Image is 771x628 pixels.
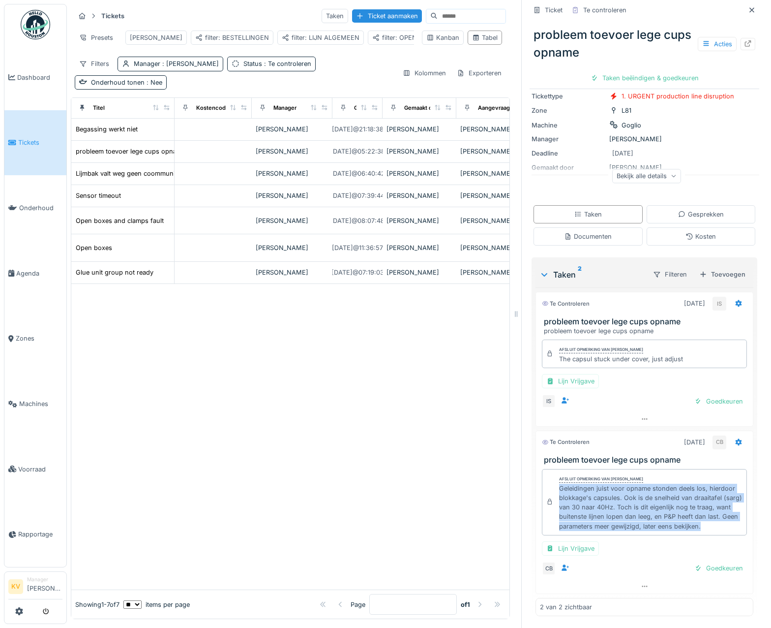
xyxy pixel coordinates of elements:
div: Zone [532,106,605,115]
div: 1. URGENT production line disruption [622,92,734,101]
div: Taken [322,9,348,23]
strong: of 1 [461,600,470,609]
div: Kanban [426,33,459,42]
div: Documenten [564,232,612,241]
div: IS [542,394,556,408]
div: Goglio [622,121,641,130]
div: Bekijk alle details [612,169,681,183]
div: [DATE] @ 05:22:38 [330,147,385,156]
div: Te controleren [583,5,626,15]
div: [DATE] @ 07:19:03 [331,268,384,277]
div: CB [712,436,726,449]
span: Machines [19,399,62,408]
a: KV Manager[PERSON_NAME] [8,576,62,599]
div: [PERSON_NAME] [460,268,539,277]
span: : Te controleren [262,60,311,67]
div: Begassing werkt niet [76,125,138,134]
li: KV [8,579,23,594]
div: [PERSON_NAME] [256,268,328,277]
div: Taken beëindigen & goedkeuren [587,71,703,85]
div: [PERSON_NAME] [532,134,757,144]
div: Kosten [685,232,716,241]
div: Kostencode [196,104,229,112]
a: Onderhoud [4,175,66,241]
div: Gemaakt door [404,104,441,112]
a: Agenda [4,241,66,306]
div: [PERSON_NAME] [386,169,452,178]
sup: 2 [578,269,582,281]
div: Machine [532,121,605,130]
span: Agenda [16,269,62,278]
div: [PERSON_NAME] [460,243,539,252]
div: Acties [698,37,737,51]
div: Afsluit opmerking van [PERSON_NAME] [559,346,643,353]
div: [DATE] [684,438,705,447]
div: probleem toevoer lege cups opname [76,147,185,156]
a: Voorraad [4,437,66,502]
div: [DATE] @ 07:39:44 [330,191,385,200]
div: Goedkeuren [690,562,747,575]
div: filter: BESTELLINGEN [195,33,269,42]
div: [PERSON_NAME] [256,125,328,134]
div: 2 van 2 zichtbaar [540,602,592,612]
div: Manager [27,576,62,583]
span: Tickets [18,138,62,147]
div: Glue unit group not ready [76,268,153,277]
div: Manager [134,59,219,68]
div: [PERSON_NAME] [256,243,328,252]
span: Zones [16,334,62,343]
div: Tickettype [532,92,605,101]
div: IS [712,297,726,311]
img: Badge_color-CXgf-gQk.svg [21,10,50,39]
a: Tickets [4,110,66,176]
div: [DATE] [612,149,633,158]
div: Geleidingen juist voor opname stonden deels los, hierdoor blokkage's capsules. Ook is de snelheid... [559,484,742,531]
a: Rapportage [4,502,66,567]
div: Afsluit opmerking van [PERSON_NAME] [559,476,643,483]
div: [PERSON_NAME] [130,33,182,42]
div: Manager [532,134,605,144]
div: The capsul stuck under cover, just adjust [559,354,683,364]
div: Sensor timeout [76,191,121,200]
div: [PERSON_NAME] [386,191,452,200]
div: Exporteren [452,66,506,80]
div: Aangevraagd door [478,104,527,112]
div: Lijn Vrijgave [542,374,599,388]
div: Te controleren [542,438,590,446]
div: [PERSON_NAME] [386,216,452,225]
div: Gemaakt op [354,104,385,112]
div: [PERSON_NAME] [386,243,452,252]
div: probleem toevoer lege cups opname [544,326,749,336]
div: L81 [622,106,631,115]
div: [PERSON_NAME] [256,216,328,225]
li: [PERSON_NAME] [27,576,62,597]
div: items per page [123,600,190,609]
div: Filteren [649,267,691,282]
div: Onderhoud tonen [91,78,162,87]
div: Manager [273,104,297,112]
div: Presets [75,31,118,45]
div: Lijn Vrijgave [542,541,599,556]
div: Status [243,59,311,68]
a: Zones [4,306,66,372]
div: probleem toevoer lege cups opname [530,22,759,65]
div: [DATE] [684,299,705,308]
div: [DATE] @ 11:36:57 [332,243,383,252]
div: Tabel [472,33,498,42]
h3: probleem toevoer lege cups opname [544,317,749,326]
div: Te controleren [542,300,590,308]
div: Titel [93,104,105,112]
div: Ticket [545,5,563,15]
div: [DATE] @ 21:18:38 [332,125,384,134]
div: [PERSON_NAME] [386,125,452,134]
span: Dashboard [17,73,62,82]
div: [PERSON_NAME] [386,268,452,277]
div: Deadline [532,149,605,158]
div: Filters [75,57,114,71]
div: Lijmbak valt weg geen coommunicatie wordt koud [76,169,225,178]
div: [PERSON_NAME] [460,216,539,225]
div: Toevoegen [695,268,749,281]
div: Ticket aanmaken [352,9,422,23]
span: Onderhoud [19,203,62,213]
div: [PERSON_NAME] [386,147,452,156]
